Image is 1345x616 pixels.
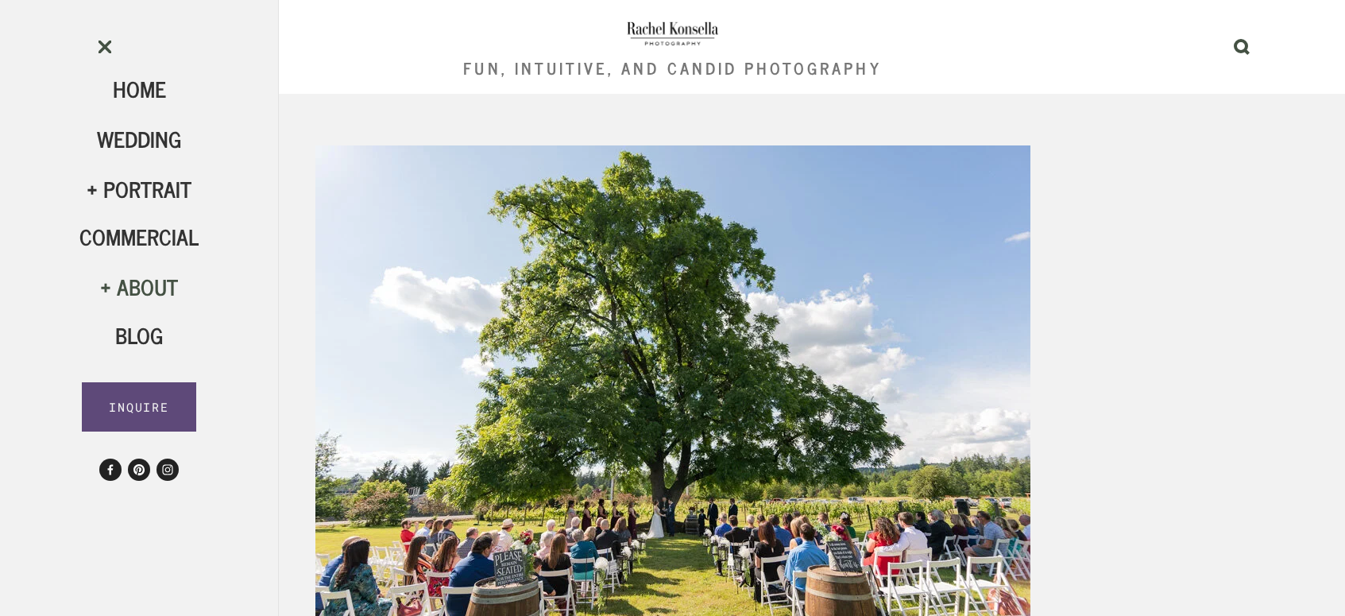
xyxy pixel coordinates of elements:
div: About [79,273,199,300]
a: Rachel Konsella [99,459,122,481]
a: Instagram [157,459,179,481]
a: Home [113,71,166,106]
a: INQUIRE [82,382,197,432]
a: Commercial [79,219,199,254]
a: Wedding [97,121,182,156]
div: Portrait [79,176,199,203]
a: KonsellaPhoto [128,459,150,481]
a: Blog [115,317,164,352]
